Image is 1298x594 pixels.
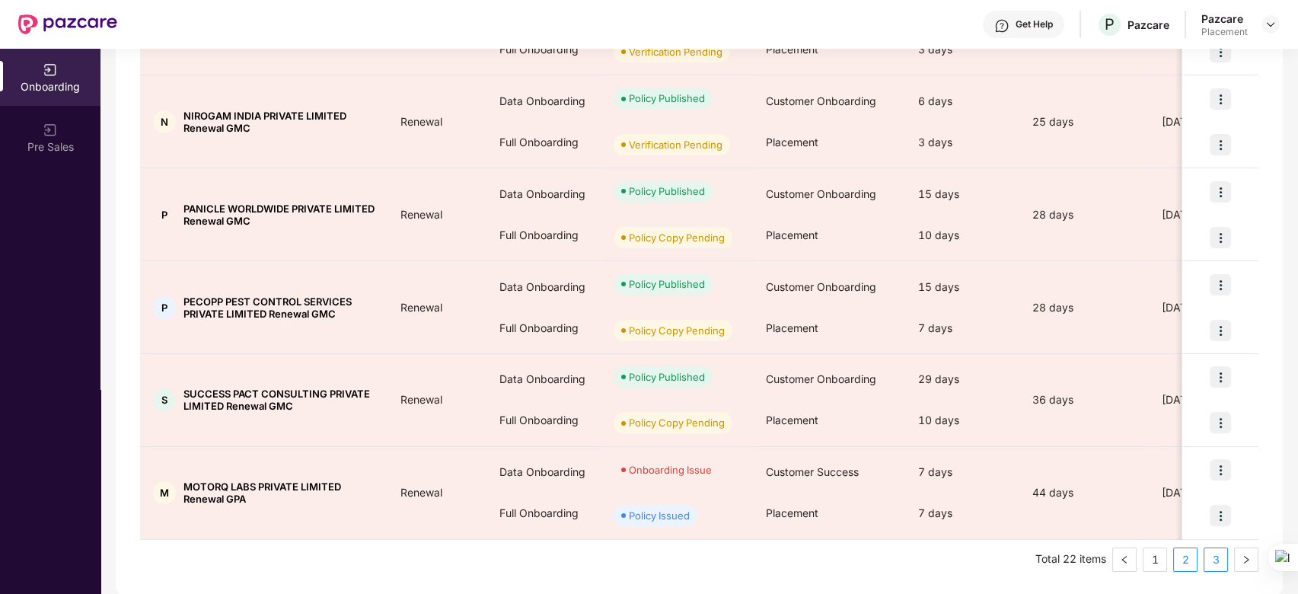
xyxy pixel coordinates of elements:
[1120,555,1129,564] span: left
[153,203,176,226] div: P
[1210,459,1231,481] img: icon
[1020,299,1150,316] div: 28 days
[43,123,58,138] img: svg+xml;base64,PHN2ZyB3aWR0aD0iMjAiIGhlaWdodD0iMjAiIHZpZXdCb3g9IjAgMCAyMCAyMCIgZmlsbD0ibm9uZSIgeG...
[906,359,1020,400] div: 29 days
[487,81,601,122] div: Data Onboarding
[388,393,454,406] span: Renewal
[629,508,690,523] div: Policy Issued
[1174,548,1197,571] a: 2
[766,136,818,148] span: Placement
[1242,555,1251,564] span: right
[1210,274,1231,295] img: icon
[1234,548,1258,572] li: Next Page
[766,94,876,107] span: Customer Onboarding
[487,267,601,308] div: Data Onboarding
[1210,181,1231,203] img: icon
[766,43,818,56] span: Placement
[906,81,1020,122] div: 6 days
[1210,320,1231,341] img: icon
[994,18,1009,34] img: svg+xml;base64,PHN2ZyBpZD0iSGVscC0zMngzMiIgeG1sbnM9Imh0dHA6Ly93d3cudzMub3JnLzIwMDAvc3ZnIiB3aWR0aD...
[629,323,725,338] div: Policy Copy Pending
[1204,548,1228,572] li: 3
[1210,505,1231,526] img: icon
[487,215,601,256] div: Full Onboarding
[1150,391,1264,408] div: [DATE]
[487,359,601,400] div: Data Onboarding
[1210,41,1231,62] img: icon
[1210,134,1231,155] img: icon
[766,228,818,241] span: Placement
[629,276,705,292] div: Policy Published
[153,388,176,411] div: S
[1150,299,1264,316] div: [DATE]
[906,174,1020,215] div: 15 days
[1265,18,1277,30] img: svg+xml;base64,PHN2ZyBpZD0iRHJvcGRvd24tMzJ4MzIiIHhtbG5zPSJodHRwOi8vd3d3LnczLm9yZy8yMDAwL3N2ZyIgd2...
[153,481,176,504] div: M
[766,187,876,200] span: Customer Onboarding
[487,174,601,215] div: Data Onboarding
[18,14,117,34] img: New Pazcare Logo
[487,400,601,441] div: Full Onboarding
[1016,18,1053,30] div: Get Help
[43,62,58,78] img: svg+xml;base64,PHN2ZyB3aWR0aD0iMjAiIGhlaWdodD0iMjAiIHZpZXdCb3g9IjAgMCAyMCAyMCIgZmlsbD0ibm9uZSIgeG...
[183,388,376,412] span: SUCCESS PACT CONSULTING PRIVATE LIMITED Renewal GMC
[906,308,1020,349] div: 7 days
[1201,11,1248,26] div: Pazcare
[388,208,454,221] span: Renewal
[766,372,876,385] span: Customer Onboarding
[629,462,712,477] div: Onboarding Issue
[629,415,725,430] div: Policy Copy Pending
[906,29,1020,70] div: 3 days
[1150,113,1264,130] div: [DATE]
[1143,548,1167,572] li: 1
[388,301,454,314] span: Renewal
[906,452,1020,493] div: 7 days
[629,91,705,106] div: Policy Published
[629,184,705,199] div: Policy Published
[1210,88,1231,110] img: icon
[487,29,601,70] div: Full Onboarding
[1204,548,1227,571] a: 3
[388,115,454,128] span: Renewal
[1201,26,1248,38] div: Placement
[906,400,1020,441] div: 10 days
[1035,548,1106,572] li: Total 22 items
[1210,412,1231,433] img: icon
[629,230,725,245] div: Policy Copy Pending
[153,110,176,133] div: N
[487,308,601,349] div: Full Onboarding
[487,452,601,493] div: Data Onboarding
[487,122,601,163] div: Full Onboarding
[1112,548,1137,572] button: left
[1127,18,1169,32] div: Pazcare
[906,215,1020,256] div: 10 days
[906,493,1020,534] div: 7 days
[388,486,454,499] span: Renewal
[629,369,705,385] div: Policy Published
[487,493,601,534] div: Full Onboarding
[183,110,376,134] span: NIROGAM INDIA PRIVATE LIMITED Renewal GMC
[1020,391,1150,408] div: 36 days
[183,203,376,227] span: PANICLE WORLDWIDE PRIVATE LIMITED Renewal GMC
[1210,366,1231,388] img: icon
[1105,15,1115,34] span: P
[1112,548,1137,572] li: Previous Page
[1020,206,1150,223] div: 28 days
[1210,227,1231,248] img: icon
[183,481,376,505] span: MOTORQ LABS PRIVATE LIMITED Renewal GPA
[766,414,818,426] span: Placement
[1150,484,1264,501] div: [DATE]
[906,122,1020,163] div: 3 days
[183,295,376,320] span: PECOPP PEST CONTROL SERVICES PRIVATE LIMITED Renewal GMC
[153,296,176,319] div: P
[629,137,722,152] div: Verification Pending
[1143,548,1166,571] a: 1
[1020,484,1150,501] div: 44 days
[1234,548,1258,572] button: right
[766,280,876,293] span: Customer Onboarding
[766,465,859,478] span: Customer Success
[629,44,722,59] div: Verification Pending
[1173,548,1198,572] li: 2
[1150,206,1264,223] div: [DATE]
[766,506,818,519] span: Placement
